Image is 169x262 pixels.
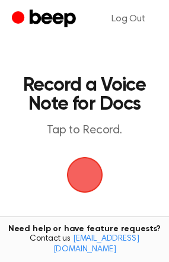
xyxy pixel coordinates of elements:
h1: Record a Voice Note for Docs [21,76,148,114]
button: Beep Logo [67,157,103,193]
p: Tap to Record. [21,123,148,138]
a: Beep [12,8,79,31]
span: Contact us [7,234,162,255]
a: [EMAIL_ADDRESS][DOMAIN_NAME] [53,235,139,254]
a: Log Out [100,5,157,33]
